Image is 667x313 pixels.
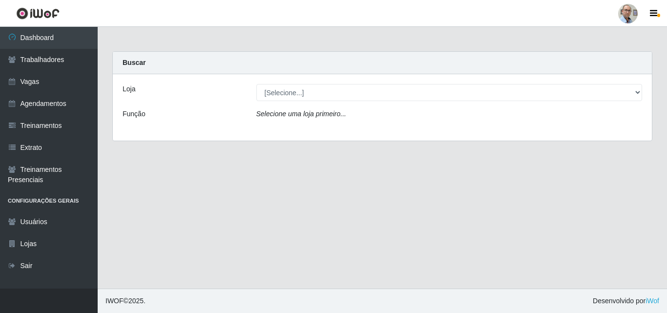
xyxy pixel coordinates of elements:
span: © 2025 . [105,296,146,306]
a: iWof [646,297,659,305]
span: Desenvolvido por [593,296,659,306]
strong: Buscar [123,59,146,66]
i: Selecione uma loja primeiro... [256,110,346,118]
img: CoreUI Logo [16,7,60,20]
span: IWOF [105,297,124,305]
label: Loja [123,84,135,94]
label: Função [123,109,146,119]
